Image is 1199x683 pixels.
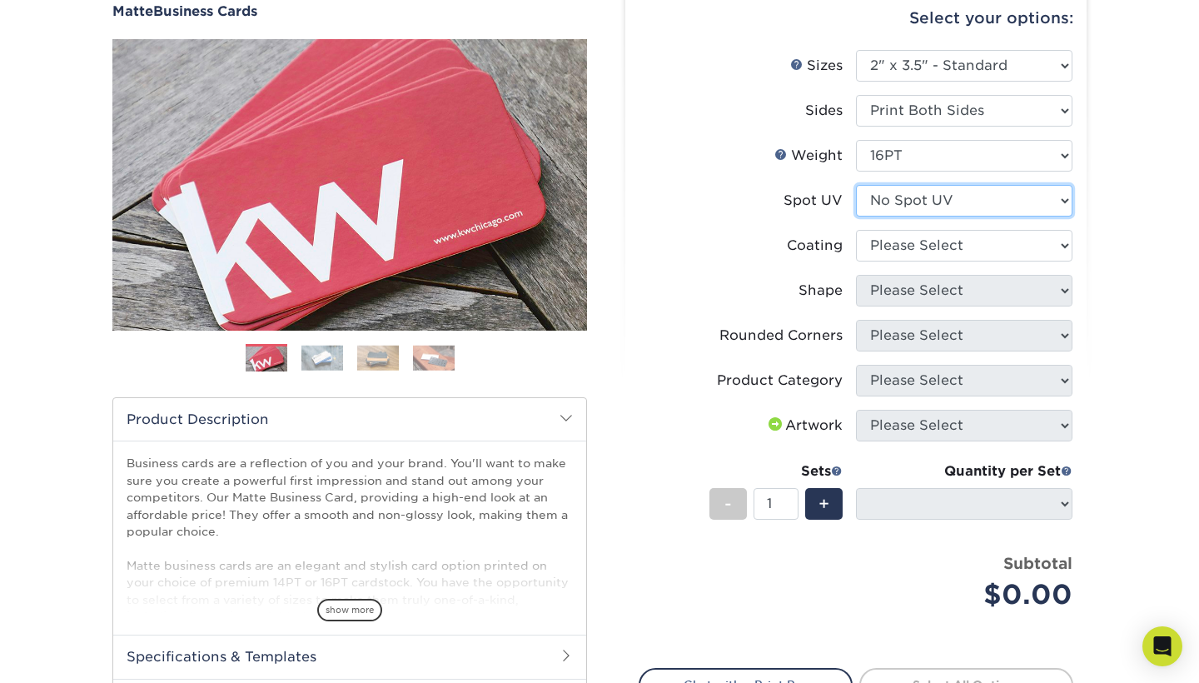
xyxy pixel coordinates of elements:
[317,599,382,621] span: show more
[357,345,399,371] img: Business Cards 03
[805,101,843,121] div: Sides
[856,461,1072,481] div: Quantity per Set
[719,326,843,346] div: Rounded Corners
[790,56,843,76] div: Sizes
[413,345,455,371] img: Business Cards 04
[301,345,343,371] img: Business Cards 02
[113,398,586,441] h2: Product Description
[246,338,287,380] img: Business Cards 01
[112,3,587,19] a: MatteBusiness Cards
[799,281,843,301] div: Shape
[112,3,153,19] span: Matte
[724,491,732,516] span: -
[1003,554,1072,572] strong: Subtotal
[774,146,843,166] div: Weight
[787,236,843,256] div: Coating
[1142,626,1182,666] div: Open Intercom Messenger
[709,461,843,481] div: Sets
[113,635,586,678] h2: Specifications & Templates
[717,371,843,391] div: Product Category
[765,416,843,436] div: Artwork
[112,3,587,19] h1: Business Cards
[868,575,1072,615] div: $0.00
[784,191,843,211] div: Spot UV
[818,491,829,516] span: +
